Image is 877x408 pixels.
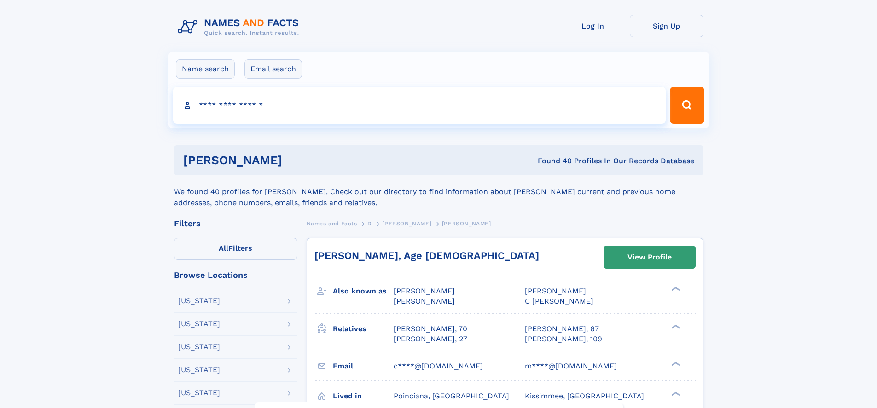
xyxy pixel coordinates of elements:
span: [PERSON_NAME] [442,220,491,227]
div: [US_STATE] [178,297,220,305]
div: ❯ [669,323,680,329]
span: D [367,220,372,227]
button: Search Button [670,87,704,124]
a: Log In [556,15,630,37]
a: Sign Up [630,15,703,37]
div: We found 40 profiles for [PERSON_NAME]. Check out our directory to find information about [PERSON... [174,175,703,208]
a: [PERSON_NAME], 27 [394,334,467,344]
h3: Lived in [333,388,394,404]
a: [PERSON_NAME], 70 [394,324,467,334]
img: Logo Names and Facts [174,15,307,40]
label: Filters [174,238,297,260]
label: Email search [244,59,302,79]
div: ❯ [669,286,680,292]
a: D [367,218,372,229]
a: [PERSON_NAME], Age [DEMOGRAPHIC_DATA] [314,250,539,261]
a: [PERSON_NAME] [382,218,431,229]
span: Poinciana, [GEOGRAPHIC_DATA] [394,391,509,400]
span: C [PERSON_NAME] [525,297,593,305]
input: search input [173,87,666,124]
a: View Profile [604,246,695,268]
span: Kissimmee, [GEOGRAPHIC_DATA] [525,391,644,400]
div: [US_STATE] [178,320,220,328]
a: [PERSON_NAME], 109 [525,334,602,344]
div: View Profile [627,247,672,268]
div: Browse Locations [174,271,297,279]
label: Name search [176,59,235,79]
div: [US_STATE] [178,389,220,397]
h3: Email [333,358,394,374]
div: [US_STATE] [178,366,220,374]
a: Names and Facts [307,218,357,229]
a: [PERSON_NAME], 67 [525,324,599,334]
div: [US_STATE] [178,343,220,351]
span: [PERSON_NAME] [394,287,455,295]
span: [PERSON_NAME] [394,297,455,305]
div: ❯ [669,361,680,367]
h1: [PERSON_NAME] [183,155,410,166]
div: Filters [174,219,297,228]
span: [PERSON_NAME] [525,287,586,295]
h3: Also known as [333,283,394,299]
h3: Relatives [333,321,394,337]
span: All [219,244,228,253]
span: [PERSON_NAME] [382,220,431,227]
div: Found 40 Profiles In Our Records Database [410,156,694,166]
div: ❯ [669,391,680,397]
